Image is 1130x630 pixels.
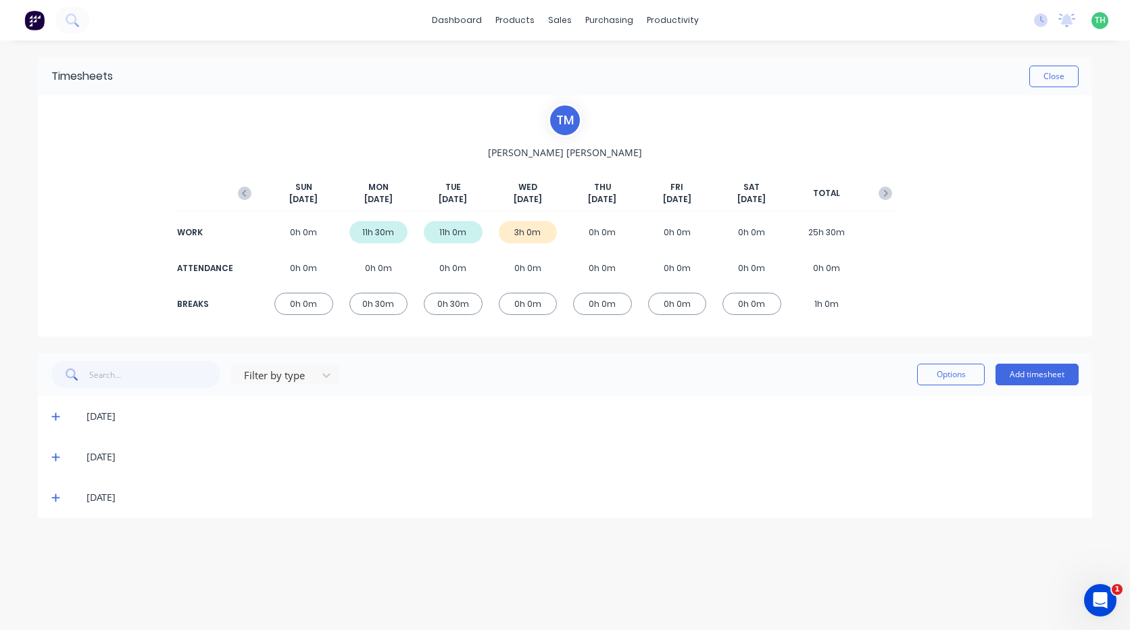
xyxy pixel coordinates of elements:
[640,10,706,30] div: productivity
[87,490,1079,505] div: [DATE]
[274,221,333,243] div: 0h 0m
[499,257,558,279] div: 0h 0m
[489,10,541,30] div: products
[996,364,1079,385] button: Add timesheet
[722,293,781,315] div: 0h 0m
[424,293,483,315] div: 0h 30m
[541,10,579,30] div: sales
[274,293,333,315] div: 0h 0m
[349,257,408,279] div: 0h 0m
[425,10,489,30] a: dashboard
[648,293,707,315] div: 0h 0m
[289,193,318,205] span: [DATE]
[797,293,856,315] div: 1h 0m
[722,257,781,279] div: 0h 0m
[1084,584,1116,616] iframe: Intercom live chat
[1029,66,1079,87] button: Close
[368,181,389,193] span: MON
[573,293,632,315] div: 0h 0m
[24,10,45,30] img: Factory
[737,193,766,205] span: [DATE]
[797,257,856,279] div: 0h 0m
[87,409,1079,424] div: [DATE]
[594,181,611,193] span: THU
[274,257,333,279] div: 0h 0m
[579,10,640,30] div: purchasing
[813,187,840,199] span: TOTAL
[518,181,537,193] span: WED
[349,293,408,315] div: 0h 30m
[364,193,393,205] span: [DATE]
[1095,14,1106,26] span: TH
[89,361,221,388] input: Search...
[588,193,616,205] span: [DATE]
[177,262,231,274] div: ATTENDANCE
[797,221,856,243] div: 25h 30m
[488,145,642,160] span: [PERSON_NAME] [PERSON_NAME]
[51,68,113,84] div: Timesheets
[917,364,985,385] button: Options
[548,103,582,137] div: T M
[743,181,760,193] span: SAT
[573,221,632,243] div: 0h 0m
[648,257,707,279] div: 0h 0m
[177,298,231,310] div: BREAKS
[295,181,312,193] span: SUN
[424,257,483,279] div: 0h 0m
[499,221,558,243] div: 3h 0m
[663,193,691,205] span: [DATE]
[349,221,408,243] div: 11h 30m
[177,226,231,239] div: WORK
[1112,584,1123,595] span: 1
[722,221,781,243] div: 0h 0m
[573,257,632,279] div: 0h 0m
[670,181,683,193] span: FRI
[424,221,483,243] div: 11h 0m
[87,450,1079,464] div: [DATE]
[439,193,467,205] span: [DATE]
[445,181,461,193] span: TUE
[514,193,542,205] span: [DATE]
[648,221,707,243] div: 0h 0m
[499,293,558,315] div: 0h 0m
